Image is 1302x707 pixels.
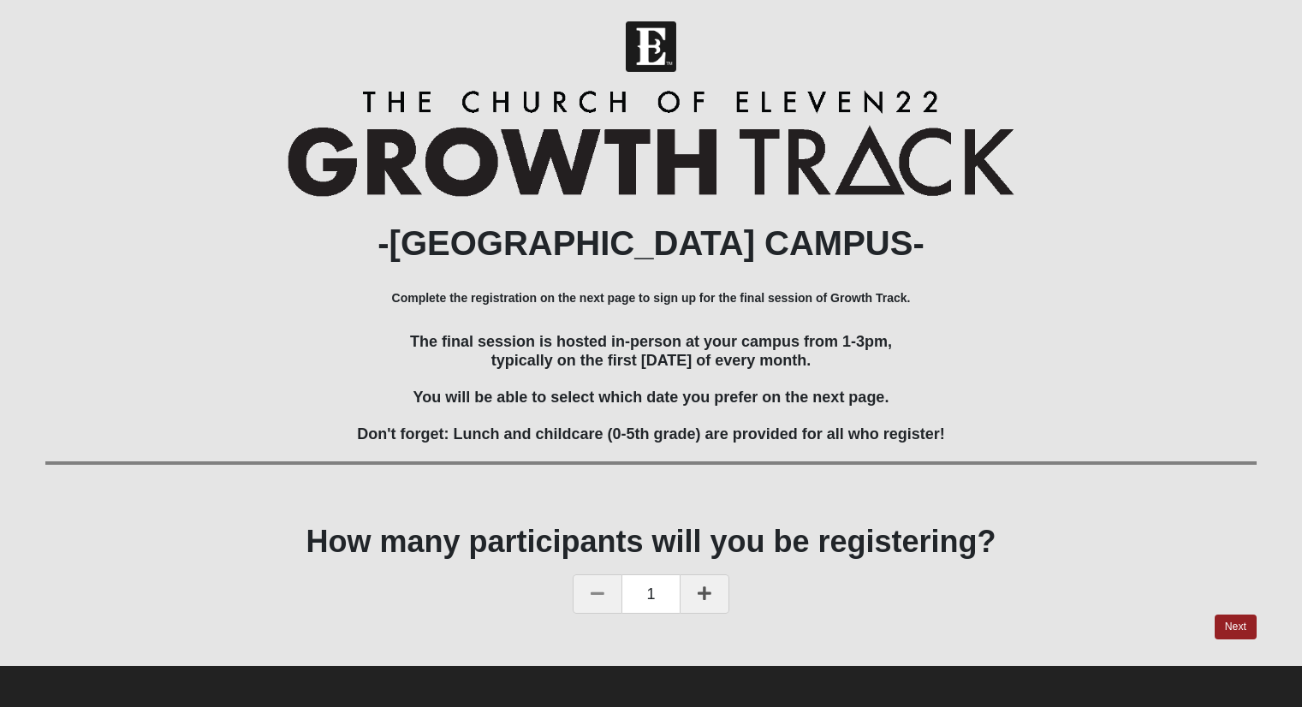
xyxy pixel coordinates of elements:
h1: How many participants will you be registering? [45,523,1257,560]
span: typically on the first [DATE] of every month. [491,352,812,369]
b: Complete the registration on the next page to sign up for the final session of Growth Track. [392,291,911,305]
span: The final session is hosted in-person at your campus from 1-3pm, [410,333,892,350]
span: 1 [622,574,679,614]
a: Next [1215,615,1257,639]
img: Church of Eleven22 Logo [626,21,676,72]
span: Don't forget: Lunch and childcare (0-5th grade) are provided for all who register! [357,425,944,443]
img: Growth Track Logo [288,90,1014,197]
b: -[GEOGRAPHIC_DATA] CAMPUS- [378,224,924,262]
span: You will be able to select which date you prefer on the next page. [413,389,889,406]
